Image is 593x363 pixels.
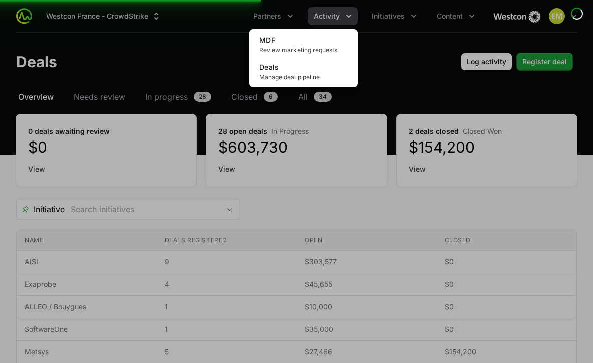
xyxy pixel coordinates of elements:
a: MDFReview marketing requests [251,31,356,58]
span: Manage deal pipeline [259,73,348,81]
div: Activity menu [308,7,358,25]
span: MDF [259,36,275,44]
a: DealsManage deal pipeline [251,58,356,85]
span: Deals [259,63,279,71]
div: Main navigation [32,7,481,25]
span: Review marketing requests [259,46,348,54]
